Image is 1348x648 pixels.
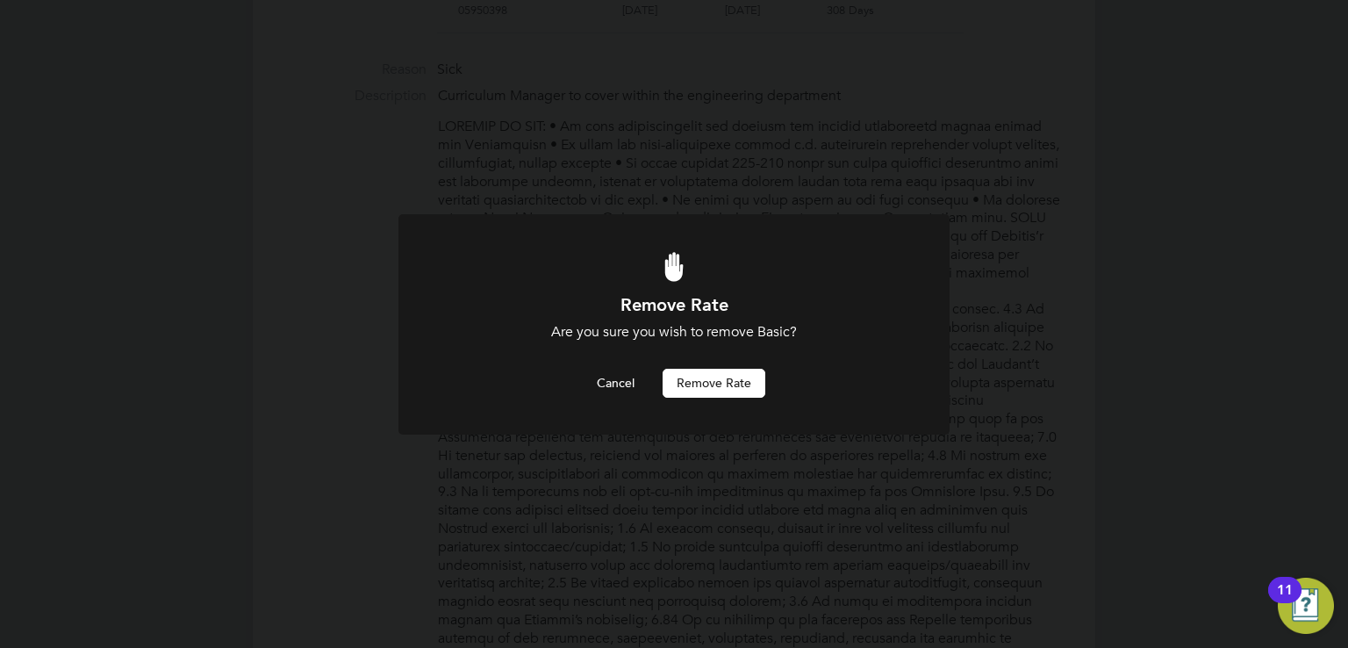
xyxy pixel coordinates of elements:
[1278,578,1334,634] button: Open Resource Center, 11 new notifications
[663,369,765,397] button: Remove rate
[583,369,649,397] button: Cancel
[1277,590,1293,613] div: 11
[446,293,902,316] h1: Remove Rate
[446,323,902,342] div: Are you sure you wish to remove Basic?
